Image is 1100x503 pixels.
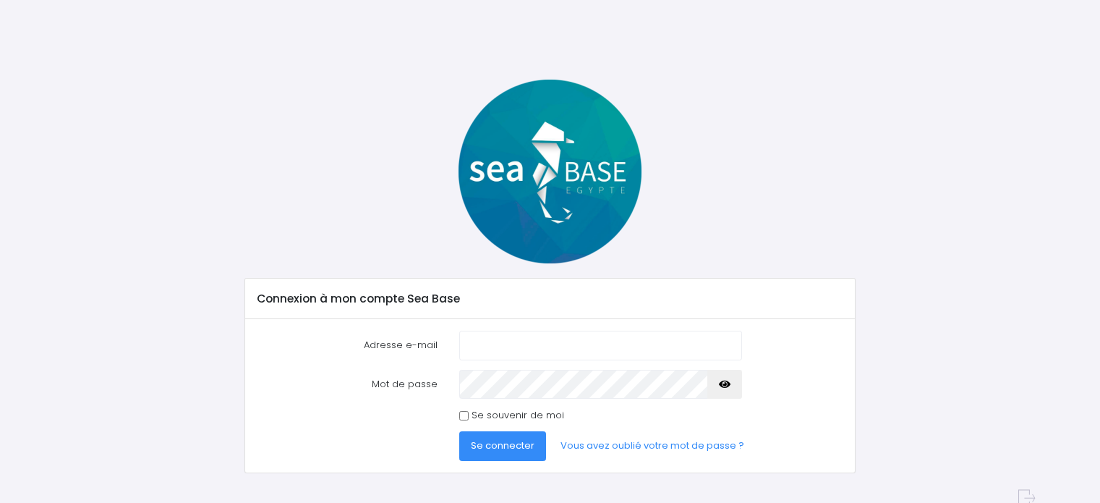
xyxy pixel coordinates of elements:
[459,431,546,460] button: Se connecter
[245,279,855,319] div: Connexion à mon compte Sea Base
[549,431,756,460] a: Vous avez oublié votre mot de passe ?
[472,408,564,423] label: Se souvenir de moi
[246,370,448,399] label: Mot de passe
[471,439,534,452] span: Se connecter
[246,331,448,360] label: Adresse e-mail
